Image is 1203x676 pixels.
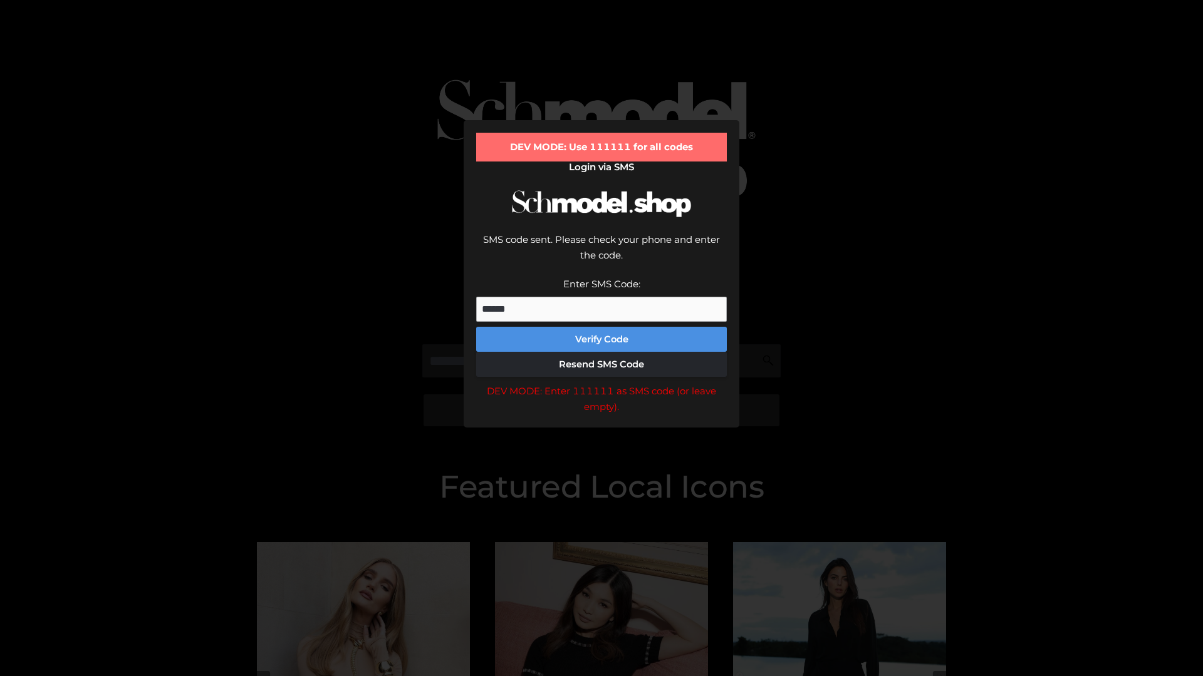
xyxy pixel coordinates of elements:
h2: Login via SMS [476,161,727,173]
label: Enter SMS Code: [563,278,640,290]
img: Schmodel Logo [508,179,695,228]
button: Resend SMS Code [476,352,727,377]
button: Verify Code [476,327,727,352]
div: SMS code sent. Please check your phone and enter the code. [476,232,727,276]
div: DEV MODE: Enter 111111 as SMS code (or leave empty). [476,383,727,415]
div: DEV MODE: Use 111111 for all codes [476,133,727,161]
